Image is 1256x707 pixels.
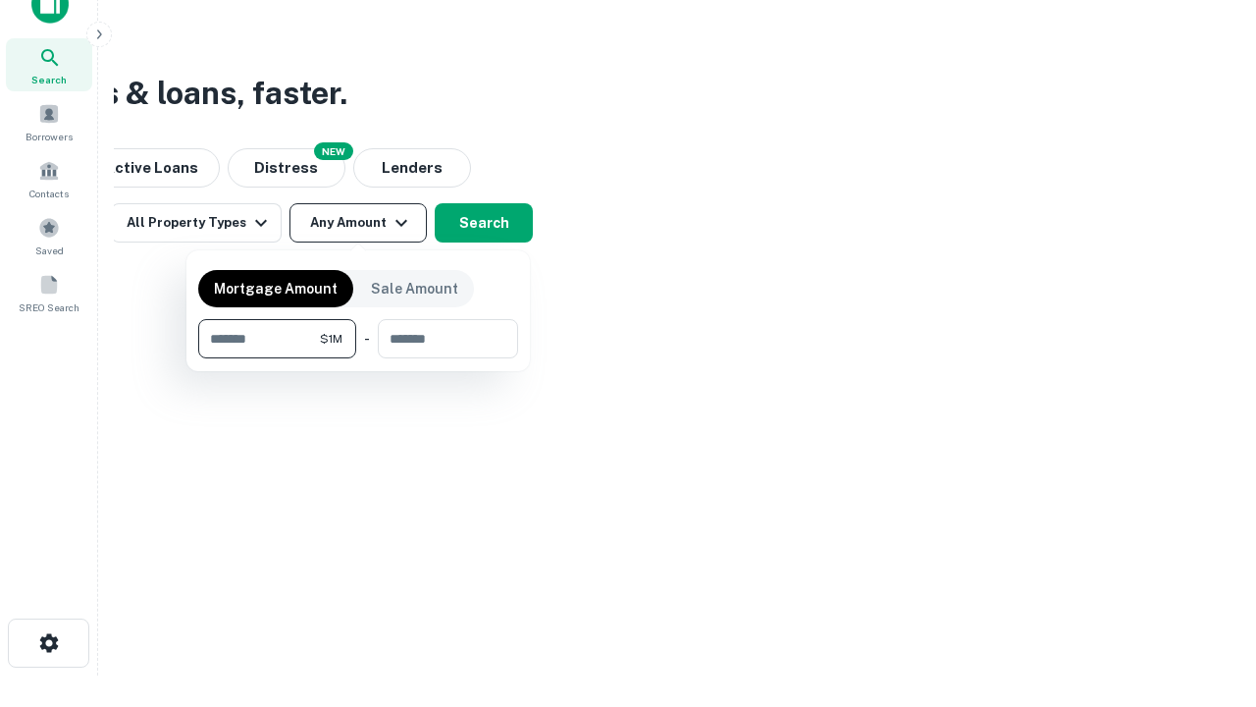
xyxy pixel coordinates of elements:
iframe: Chat Widget [1158,550,1256,644]
p: Mortgage Amount [214,278,338,299]
span: $1M [320,330,342,348]
p: Sale Amount [371,278,458,299]
div: - [364,319,370,358]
